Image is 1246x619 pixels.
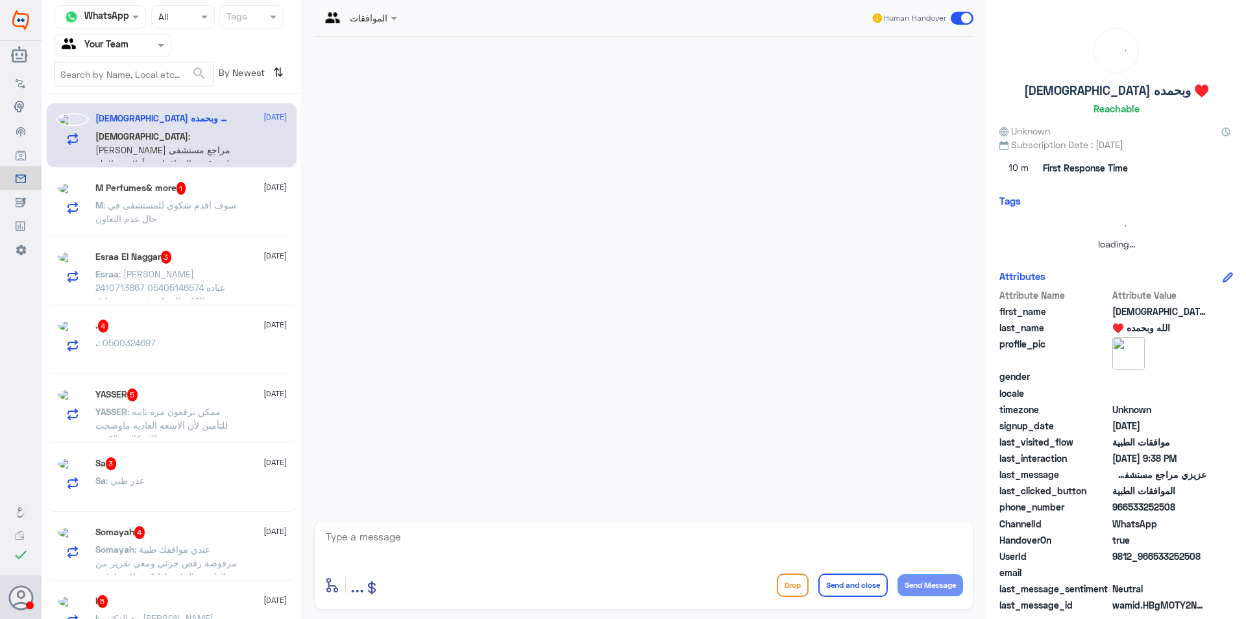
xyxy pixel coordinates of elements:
[95,251,172,264] h5: Esraa El Naggar
[1112,403,1206,416] span: Unknown
[1112,566,1206,579] span: null
[56,251,89,264] img: picture
[999,337,1110,367] span: profile_pic
[263,594,287,606] span: [DATE]
[95,595,108,608] h5: I
[999,138,1233,151] span: Subscription Date : [DATE]
[1112,582,1206,596] span: 0
[1112,451,1206,465] span: 2025-09-09T18:38:39.336Z
[56,320,89,333] img: picture
[1112,386,1206,400] span: null
[95,320,109,333] h5: .
[106,457,117,470] span: 3
[999,403,1110,416] span: timezone
[97,595,108,608] span: 5
[62,36,81,55] img: yourTeam.svg
[263,111,287,123] span: [DATE]
[1112,370,1206,383] span: null
[56,182,89,195] img: picture
[999,419,1110,433] span: signup_date
[999,484,1110,498] span: last_clicked_button
[1112,337,1145,370] img: picture
[98,337,156,348] span: : 0500324697
[1112,500,1206,514] span: 966533252508
[161,251,172,264] span: 3
[95,113,230,124] h5: سبحان الله وبحمده ♥️
[999,582,1110,596] span: last_message_sentiment
[95,406,127,417] span: YASSER
[134,526,145,539] span: 4
[999,195,1021,207] h6: Tags
[13,547,29,562] i: check
[999,566,1110,579] span: email
[350,570,364,600] button: ...
[95,544,237,596] span: : عندي موافقك طبية مرفوضة رفض جزئي ومعي تقرير من الطبيب بالحاجة لها كيف اقدر ارفعه لشركة التأمين
[56,457,89,470] img: picture
[999,370,1110,383] span: gender
[884,12,946,24] span: Human Handover
[1093,103,1140,114] h6: Reachable
[273,62,284,83] i: ⇅
[95,199,236,224] span: : سوف اقدم شكوى للمستشفى في حال عدم التعاون
[999,124,1050,138] span: Unknown
[56,388,89,401] img: picture
[95,544,134,555] span: Somayah
[999,157,1038,180] span: 10 m
[56,113,89,126] img: picture
[95,337,98,348] span: .
[1003,214,1230,237] div: loading...
[263,388,287,399] span: [DATE]
[95,131,188,142] span: [DEMOGRAPHIC_DATA]
[1112,550,1206,563] span: 9812_966533252508
[1098,238,1135,249] span: loading...
[999,533,1110,547] span: HandoverOn
[1112,468,1206,481] span: عزيزي مراجع مستشفى دله - قسم الموافقات - أهلا وسهلا بك يرجى تزويدنا بالمعلومات التالية لخدمتك بشك...
[1112,517,1206,531] span: 2
[95,526,145,539] h5: Somayah
[62,7,81,27] img: whatsapp.png
[999,550,1110,563] span: UserId
[1024,83,1209,98] h5: [DEMOGRAPHIC_DATA] وبحمده ♥️
[818,574,888,597] button: Send and close
[999,386,1110,400] span: locale
[999,435,1110,449] span: last_visited_flow
[1112,484,1206,498] span: الموافقات الطبية
[1112,321,1206,335] span: الله وبحمده ♥️
[95,268,119,279] span: Esraa
[1112,435,1206,449] span: موافقات الطبية
[263,319,287,331] span: [DATE]
[1112,305,1206,318] span: سبحان
[55,62,213,86] input: Search by Name, Local etc…
[999,598,1110,612] span: last_message_id
[225,9,247,26] div: Tags
[95,182,186,195] h5: M Perfumes& more
[95,388,138,401] h5: YASSER
[127,388,138,401] span: 5
[350,573,364,596] span: ...
[1112,288,1206,302] span: Attribute Value
[95,406,228,444] span: : ممكن ترفعون مره ثانيه للتأمين لأن الاشعه العاديه ماوضحت الاشكاليه بالكتف
[12,10,29,31] img: Widebot Logo
[999,468,1110,481] span: last_message
[1112,419,1206,433] span: 2025-07-11T15:11:53.626Z
[999,305,1110,318] span: first_name
[898,574,963,596] button: Send Message
[1097,32,1135,69] div: loading...
[191,66,207,81] span: search
[999,270,1045,282] h6: Attributes
[214,62,268,88] span: By Newest
[263,525,287,537] span: [DATE]
[999,500,1110,514] span: phone_number
[56,595,89,608] img: picture
[56,526,89,539] img: picture
[106,475,145,486] span: : عذر طبي
[999,321,1110,335] span: last_name
[263,457,287,468] span: [DATE]
[999,288,1110,302] span: Attribute Name
[191,63,207,84] button: search
[98,320,109,333] span: 4
[95,457,117,470] h5: Sa
[177,182,186,195] span: 1
[999,451,1110,465] span: last_interaction
[263,250,287,262] span: [DATE]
